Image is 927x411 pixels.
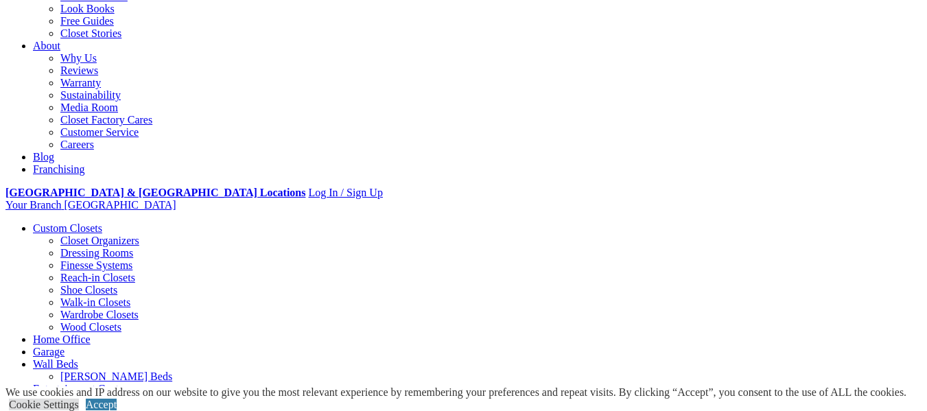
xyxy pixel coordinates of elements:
[60,284,117,296] a: Shoe Closets
[60,247,133,259] a: Dressing Rooms
[60,52,97,64] a: Why Us
[64,199,176,211] span: [GEOGRAPHIC_DATA]
[5,199,176,211] a: Your Branch [GEOGRAPHIC_DATA]
[33,40,60,51] a: About
[33,333,91,345] a: Home Office
[308,187,382,198] a: Log In / Sign Up
[60,27,121,39] a: Closet Stories
[33,358,78,370] a: Wall Beds
[9,399,79,410] a: Cookie Settings
[60,77,101,89] a: Warranty
[60,114,152,126] a: Closet Factory Cares
[5,386,906,399] div: We use cookies and IP address on our website to give you the most relevant experience by remember...
[60,102,118,113] a: Media Room
[60,371,172,382] a: [PERSON_NAME] Beds
[60,126,139,138] a: Customer Service
[60,259,132,271] a: Finesse Systems
[5,199,61,211] span: Your Branch
[60,296,130,308] a: Walk-in Closets
[60,89,121,101] a: Sustainability
[33,163,85,175] a: Franchising
[5,187,305,198] a: [GEOGRAPHIC_DATA] & [GEOGRAPHIC_DATA] Locations
[33,151,54,163] a: Blog
[33,222,102,234] a: Custom Closets
[60,64,98,76] a: Reviews
[60,272,135,283] a: Reach-in Closets
[60,3,115,14] a: Look Books
[60,235,139,246] a: Closet Organizers
[33,346,64,357] a: Garage
[60,15,114,27] a: Free Guides
[60,321,121,333] a: Wood Closets
[86,399,117,410] a: Accept
[60,139,94,150] a: Careers
[60,309,139,320] a: Wardrobe Closets
[33,383,132,395] a: Entertainment Centers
